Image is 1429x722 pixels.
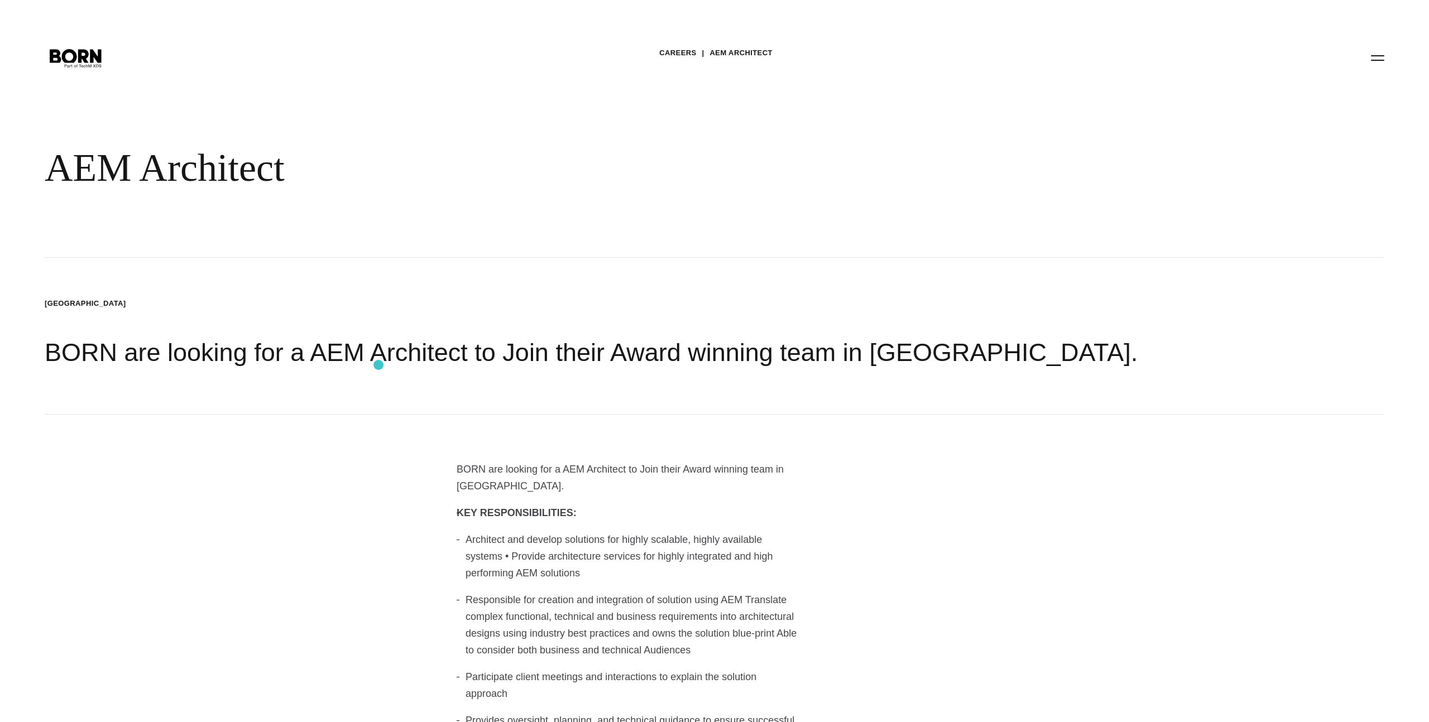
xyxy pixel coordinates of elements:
h2: BORN are looking for a AEM Architect to Join their Award winning team in [GEOGRAPHIC_DATA]. [45,336,1384,369]
a: AEM Architect [710,45,773,61]
li: [GEOGRAPHIC_DATA] [45,298,126,309]
button: Open [1364,46,1391,69]
strong: KEY RESPONSIBILITIES: [457,507,577,518]
a: Careers [659,45,696,61]
li: Participate client meetings and interactions to explain the solution approach [457,668,800,702]
div: AEM Architect [45,145,681,191]
li: Architect and develop solutions for highly scalable, highly available systems • Provide architect... [457,531,800,581]
li: Responsible for creation and integration of solution using AEM Translate complex functional, tech... [457,591,800,658]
